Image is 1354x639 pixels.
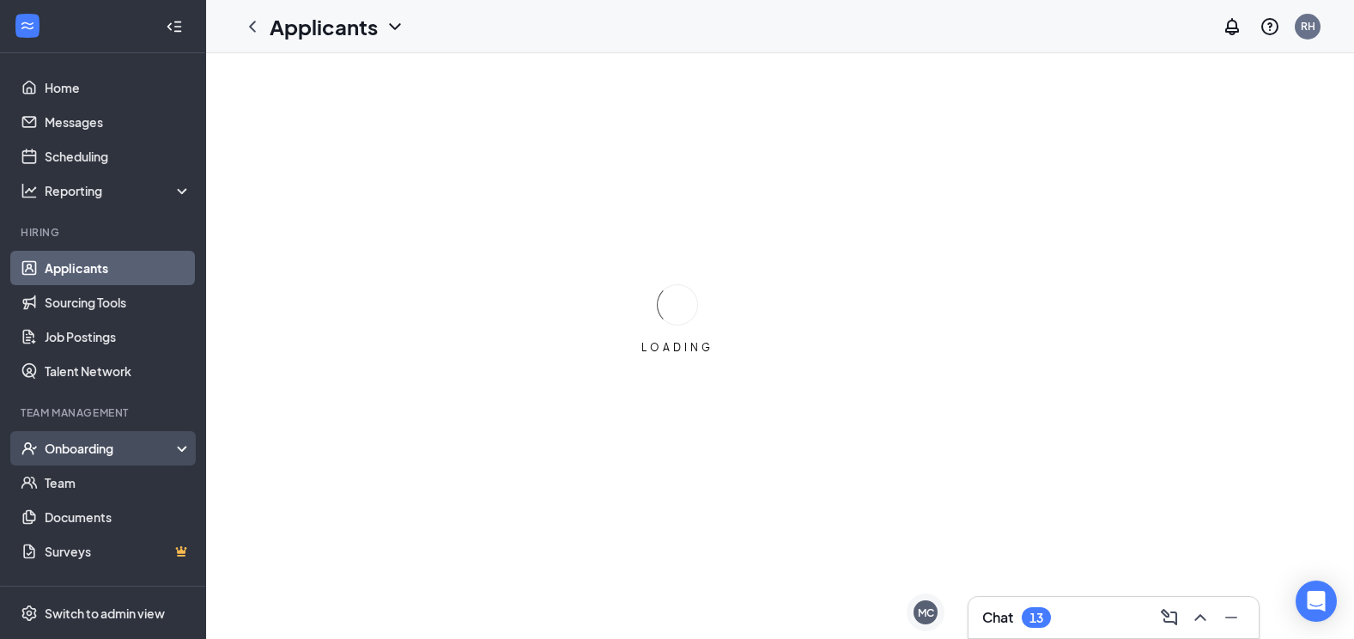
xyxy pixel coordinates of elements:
[385,16,405,37] svg: ChevronDown
[166,18,183,35] svg: Collapse
[918,606,934,620] div: MC
[1156,604,1183,631] button: ComposeMessage
[21,182,38,199] svg: Analysis
[45,70,191,105] a: Home
[21,605,38,622] svg: Settings
[1301,19,1315,33] div: RH
[45,354,191,388] a: Talent Network
[1029,611,1043,625] div: 13
[1217,604,1245,631] button: Minimize
[19,17,36,34] svg: WorkstreamLogo
[45,182,192,199] div: Reporting
[45,466,191,500] a: Team
[21,405,188,420] div: Team Management
[21,440,38,457] svg: UserCheck
[1190,607,1211,628] svg: ChevronUp
[1159,607,1180,628] svg: ComposeMessage
[1221,607,1242,628] svg: Minimize
[1222,16,1242,37] svg: Notifications
[45,534,191,569] a: SurveysCrown
[242,16,263,37] svg: ChevronLeft
[45,605,165,622] div: Switch to admin view
[982,608,1013,627] h3: Chat
[1260,16,1280,37] svg: QuestionInfo
[45,319,191,354] a: Job Postings
[45,285,191,319] a: Sourcing Tools
[270,12,378,41] h1: Applicants
[1187,604,1214,631] button: ChevronUp
[45,500,191,534] a: Documents
[634,340,720,355] div: LOADING
[21,225,188,240] div: Hiring
[45,440,177,457] div: Onboarding
[1296,581,1337,622] div: Open Intercom Messenger
[45,105,191,139] a: Messages
[45,139,191,173] a: Scheduling
[45,251,191,285] a: Applicants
